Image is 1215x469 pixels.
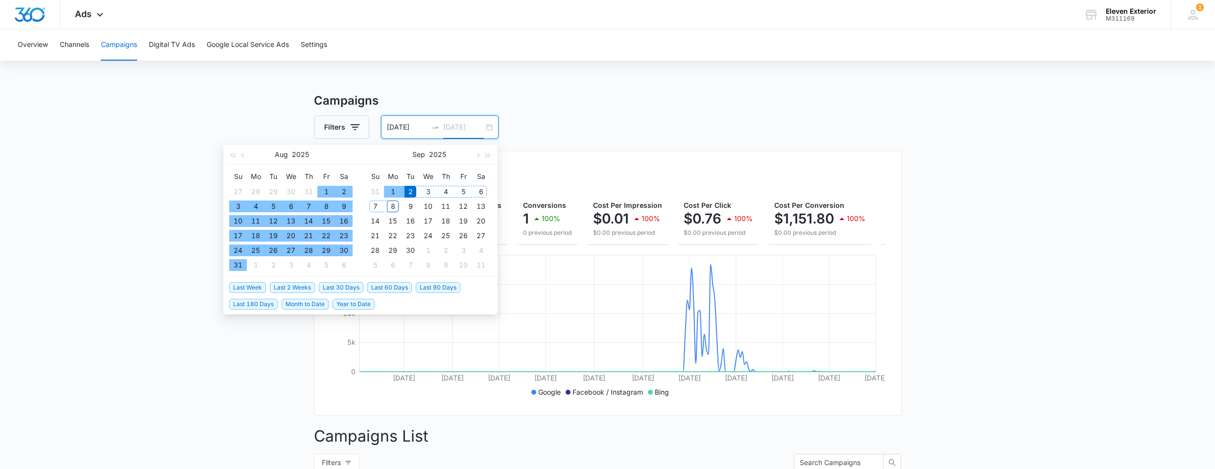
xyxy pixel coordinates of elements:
div: 27 [285,245,297,256]
td: 2025-09-21 [366,228,384,243]
span: Conversions [523,201,566,209]
td: 2025-08-07 [300,199,317,214]
div: 22 [387,230,399,242]
div: 26 [267,245,279,256]
td: 2025-09-02 [402,184,419,199]
td: 2025-09-03 [282,258,300,272]
th: Su [366,169,384,184]
tspan: [DATE] [631,374,654,382]
div: 12 [457,201,469,212]
span: Filters [322,457,341,468]
td: 2025-09-06 [335,258,353,272]
div: 15 [320,215,332,227]
td: 2025-09-28 [366,243,384,258]
p: Google [538,387,561,397]
td: 2025-10-10 [454,258,472,272]
td: 2025-10-09 [437,258,454,272]
td: 2025-08-28 [300,243,317,258]
div: 10 [422,201,434,212]
div: 24 [232,245,244,256]
button: Channels [60,29,89,61]
h3: Campaigns [314,92,902,110]
td: 2025-08-05 [264,199,282,214]
td: 2025-09-23 [402,228,419,243]
p: Facebook / Instagram [572,387,643,397]
div: 23 [405,230,416,242]
td: 2025-09-13 [472,199,490,214]
td: 2025-10-07 [402,258,419,272]
div: 6 [338,259,350,271]
td: 2025-08-31 [366,184,384,199]
td: 2025-08-27 [282,243,300,258]
span: Month to Date [282,299,329,310]
div: 3 [285,259,297,271]
td: 2025-09-30 [402,243,419,258]
span: Last 180 Days [229,299,278,310]
span: Last 30 Days [319,282,363,293]
td: 2025-09-17 [419,214,437,228]
th: Sa [335,169,353,184]
button: Google Local Service Ads [207,29,289,61]
th: Su [229,169,247,184]
div: 21 [303,230,314,242]
div: 16 [338,215,350,227]
div: 16 [405,215,416,227]
div: 11 [250,215,262,227]
td: 2025-08-21 [300,228,317,243]
tspan: [DATE] [724,374,747,382]
tspan: 5k [347,338,356,346]
span: Cost Per Impression [593,201,662,209]
tspan: [DATE] [771,374,793,382]
span: swap-right [431,123,439,131]
td: 2025-08-13 [282,214,300,228]
td: 2025-09-07 [366,199,384,214]
td: 2025-09-19 [454,214,472,228]
td: 2025-09-09 [402,199,419,214]
div: 1 [320,186,332,198]
td: 2025-08-31 [229,258,247,272]
button: 2025 [292,145,309,164]
div: 2 [440,245,452,256]
div: 9 [440,259,452,271]
td: 2025-08-29 [317,243,335,258]
p: $1,151.80 [774,211,834,226]
div: 17 [422,215,434,227]
td: 2025-08-20 [282,228,300,243]
td: 2025-09-04 [300,258,317,272]
span: Last 90 Days [416,282,460,293]
td: 2025-09-06 [472,184,490,199]
div: 3 [232,201,244,212]
p: 100% [847,215,865,222]
div: 7 [405,259,416,271]
div: 14 [303,215,314,227]
tspan: [DATE] [817,374,840,382]
td: 2025-08-22 [317,228,335,243]
td: 2025-08-16 [335,214,353,228]
div: 5 [457,186,469,198]
td: 2025-09-05 [317,258,335,272]
td: 2025-08-02 [335,184,353,199]
td: 2025-08-03 [229,199,247,214]
div: 5 [320,259,332,271]
div: 4 [475,245,487,256]
td: 2025-10-08 [419,258,437,272]
p: $0.00 previous period [593,228,662,237]
div: 13 [285,215,297,227]
td: 2025-09-14 [366,214,384,228]
th: Tu [264,169,282,184]
th: We [282,169,300,184]
div: 23 [338,230,350,242]
td: 2025-09-08 [384,199,402,214]
p: 100% [542,215,560,222]
div: notifications count [1196,3,1204,11]
div: 3 [422,186,434,198]
td: 2025-08-17 [229,228,247,243]
div: 7 [303,201,314,212]
tspan: 0 [351,367,356,376]
th: Th [437,169,454,184]
td: 2025-10-01 [419,243,437,258]
td: 2025-08-12 [264,214,282,228]
th: Fr [317,169,335,184]
span: Year to Date [333,299,375,310]
td: 2025-09-20 [472,214,490,228]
